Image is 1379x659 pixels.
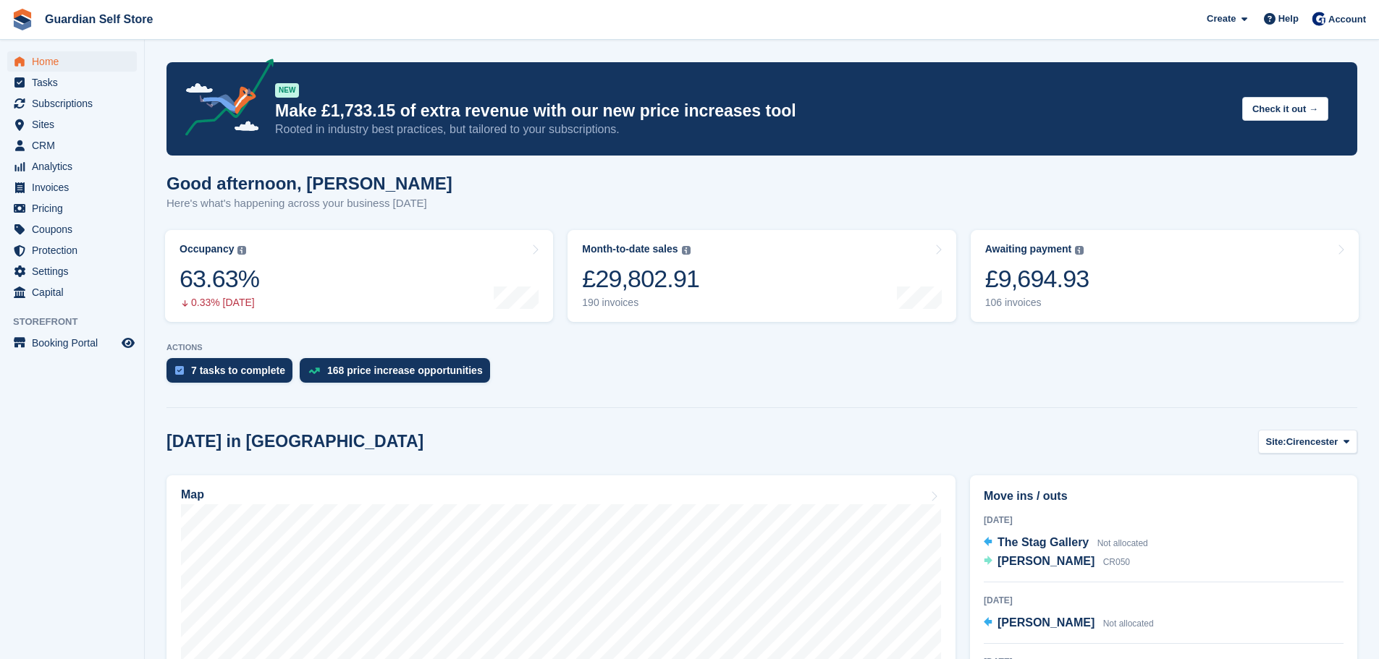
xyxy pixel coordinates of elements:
[7,156,137,177] a: menu
[971,230,1359,322] a: Awaiting payment £9,694.93 106 invoices
[984,514,1344,527] div: [DATE]
[984,534,1148,553] a: The Stag Gallery Not allocated
[1103,557,1130,567] span: CR050
[32,93,119,114] span: Subscriptions
[166,432,423,451] h2: [DATE] in [GEOGRAPHIC_DATA]
[32,177,119,197] span: Invoices
[180,264,259,294] div: 63.63%
[32,333,119,353] span: Booking Portal
[32,51,119,72] span: Home
[984,614,1154,633] a: [PERSON_NAME] Not allocated
[985,297,1089,309] div: 106 invoices
[998,616,1095,629] span: [PERSON_NAME]
[1278,12,1299,26] span: Help
[12,9,33,30] img: stora-icon-8386f47178a22dfd0bd8f6a31ec36ba5ce8667c1dd55bd0f319d3a0aa187defe.svg
[985,243,1072,255] div: Awaiting payment
[32,114,119,135] span: Sites
[7,93,137,114] a: menu
[275,122,1231,137] p: Rooted in industry best practices, but tailored to your subscriptions.
[181,488,204,501] h2: Map
[7,51,137,72] a: menu
[984,553,1130,571] a: [PERSON_NAME] CR050
[582,297,699,309] div: 190 invoices
[166,174,452,193] h1: Good afternoon, [PERSON_NAME]
[1286,435,1338,449] span: Cirencester
[7,240,137,260] a: menu
[165,230,553,322] a: Occupancy 63.63% 0.33% [DATE]
[32,282,119,302] span: Capital
[7,72,137,93] a: menu
[7,219,137,239] a: menu
[191,365,285,376] div: 7 tasks to complete
[998,555,1095,567] span: [PERSON_NAME]
[1075,246,1084,255] img: icon-info-grey-7440780725fd019a000dd9b08b2336e03edf1995a4989e88bcd33f0948082b44.svg
[180,243,234,255] div: Occupancy
[39,7,159,31] a: Guardian Self Store
[7,114,137,135] a: menu
[984,488,1344,505] h2: Move ins / outs
[32,219,119,239] span: Coupons
[166,343,1357,352] p: ACTIONS
[998,536,1089,548] span: The Stag Gallery
[275,83,299,98] div: NEW
[119,334,137,352] a: Preview store
[7,261,137,281] a: menu
[1097,538,1148,548] span: Not allocated
[327,365,483,376] div: 168 price increase opportunities
[237,246,246,255] img: icon-info-grey-7440780725fd019a000dd9b08b2336e03edf1995a4989e88bcd33f0948082b44.svg
[7,135,137,156] a: menu
[582,264,699,294] div: £29,802.91
[32,240,119,260] span: Protection
[984,594,1344,607] div: [DATE]
[7,177,137,197] a: menu
[7,198,137,218] a: menu
[275,101,1231,122] p: Make £1,733.15 of extra revenue with our new price increases tool
[1207,12,1236,26] span: Create
[1103,618,1154,629] span: Not allocated
[1328,12,1366,27] span: Account
[1312,12,1326,26] img: Tom Scott
[7,333,137,353] a: menu
[32,156,119,177] span: Analytics
[32,261,119,281] span: Settings
[13,315,144,329] span: Storefront
[300,358,497,390] a: 168 price increase opportunities
[32,135,119,156] span: CRM
[308,367,320,374] img: price_increase_opportunities-93ffe204e8149a01c8c9dc8f82e8f89637d9d84a8eef4429ea346261dce0b2c0.svg
[173,59,274,141] img: price-adjustments-announcement-icon-8257ccfd72463d97f412b2fc003d46551f7dbcb40ab6d574587a9cd5c0d94...
[175,366,184,375] img: task-75834270c22a3079a89374b754ae025e5fb1db73e45f91037f5363f120a921f8.svg
[1258,430,1357,454] button: Site: Cirencester
[985,264,1089,294] div: £9,694.93
[166,195,452,212] p: Here's what's happening across your business [DATE]
[32,72,119,93] span: Tasks
[166,358,300,390] a: 7 tasks to complete
[682,246,691,255] img: icon-info-grey-7440780725fd019a000dd9b08b2336e03edf1995a4989e88bcd33f0948082b44.svg
[1266,435,1286,449] span: Site:
[32,198,119,218] span: Pricing
[568,230,956,322] a: Month-to-date sales £29,802.91 190 invoices
[180,297,259,309] div: 0.33% [DATE]
[582,243,678,255] div: Month-to-date sales
[1242,97,1328,121] button: Check it out →
[7,282,137,302] a: menu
